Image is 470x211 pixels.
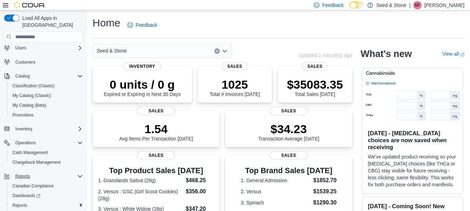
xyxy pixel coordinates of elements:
[7,148,86,157] button: Cash Management
[10,148,50,157] a: Cash Management
[13,44,83,52] span: Users
[119,122,193,141] div: Avg Items Per Transaction [DATE]
[13,103,46,108] span: My Catalog (Beta)
[13,125,35,133] button: Inventory
[460,52,464,57] svg: External link
[415,1,420,9] span: BF
[1,138,86,148] button: Operations
[13,44,29,52] button: Users
[186,176,214,185] dd: $468.25
[98,177,183,184] dt: 1. Grasslands Sativa (28g)
[10,158,83,167] span: Chargeback Management
[287,78,343,91] p: $35083.35
[98,188,183,202] dt: 2. Versus : GSC (Girl Scout Cookies) (28g)
[137,151,175,160] span: Sales
[10,82,83,90] span: Classification (Classic)
[7,157,86,167] button: Chargeback Management
[10,182,56,190] a: Canadian Compliance
[10,158,63,167] a: Chargeback Management
[15,73,30,79] span: Catalog
[1,57,86,67] button: Customers
[413,1,422,9] div: Brian Furman
[10,192,43,200] a: Dashboards
[7,91,86,100] button: My Catalog (Classic)
[98,167,214,175] h3: Top Product Sales [DATE]
[125,18,160,32] a: Feedback
[349,1,364,9] input: Dark Mode
[13,125,83,133] span: Inventory
[10,182,83,190] span: Canadian Compliance
[124,62,161,71] span: Inventory
[313,176,337,185] dd: $1852.70
[93,16,120,30] h1: Home
[210,78,260,91] p: 1025
[104,78,181,97] div: Expired or Expiring in Next 30 Days
[287,78,343,97] div: Total Sales [DATE]
[302,62,328,71] span: Sales
[10,111,83,119] span: Promotions
[222,48,228,54] button: Open list of options
[119,122,193,136] p: 1.54
[368,130,457,151] h3: [DATE] - [MEDICAL_DATA] choices are now saved when receiving
[10,91,83,100] span: My Catalog (Classic)
[1,171,86,181] button: Reports
[322,2,343,9] span: Feedback
[442,51,464,57] a: View allExternal link
[368,153,457,188] p: We've updated product receiving so your [MEDICAL_DATA] choices (like THCa or CBG) stay visible fo...
[7,181,86,191] button: Canadian Compliance
[313,187,337,196] dd: $1539.25
[360,48,412,59] h2: What's new
[13,83,55,89] span: Classification (Classic)
[186,187,214,196] dd: $356.00
[10,101,83,109] span: My Catalog (Beta)
[376,1,406,9] p: Seed & Stone
[1,124,86,134] button: Inventory
[298,52,352,58] p: Updated 1 minute(s) ago
[409,1,411,9] p: |
[7,81,86,91] button: Classification (Classic)
[97,47,127,55] span: Seed & Stone
[7,100,86,110] button: My Catalog (Beta)
[13,112,34,118] span: Promotions
[15,59,35,65] span: Customers
[13,203,27,208] span: Reports
[10,91,54,100] a: My Catalog (Classic)
[10,101,49,109] a: My Catalog (Beta)
[241,199,310,206] dt: 3. Spinach
[1,43,86,53] button: Users
[10,201,30,210] a: Reports
[13,58,83,66] span: Customers
[1,71,86,81] button: Catalog
[241,177,310,184] dt: 1. General Admission
[222,62,248,71] span: Sales
[13,72,83,80] span: Catalog
[13,139,83,147] span: Operations
[214,48,220,54] button: Clear input
[424,1,464,9] p: [PERSON_NAME]
[7,201,86,210] button: Reports
[241,188,310,195] dt: 2. Versus
[13,93,51,98] span: My Catalog (Classic)
[15,173,30,179] span: Reports
[15,45,26,51] span: Users
[258,122,319,141] div: Transaction Average [DATE]
[104,78,181,91] p: 0 units / 0 g
[13,193,40,198] span: Dashboards
[13,160,61,165] span: Chargeback Management
[13,183,54,189] span: Canadian Compliance
[241,167,336,175] h3: Top Brand Sales [DATE]
[313,198,337,207] dd: $1290.30
[7,191,86,201] a: Dashboards
[14,2,45,9] img: Cova
[13,58,38,66] a: Customers
[136,22,157,29] span: Feedback
[10,148,83,157] span: Cash Management
[15,140,36,146] span: Operations
[137,107,175,115] span: Sales
[13,172,33,180] button: Reports
[15,126,32,132] span: Inventory
[13,150,48,155] span: Cash Management
[10,111,37,119] a: Promotions
[258,122,319,136] p: $34.23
